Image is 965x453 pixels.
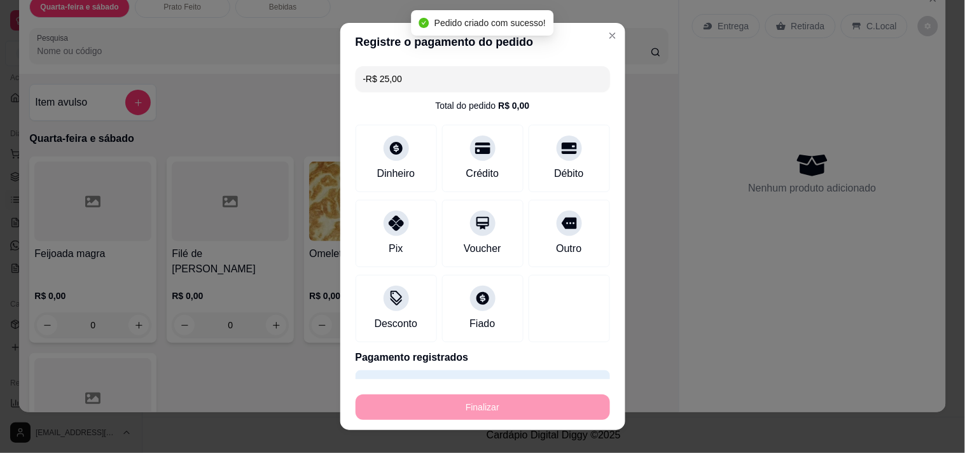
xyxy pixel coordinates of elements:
[466,166,499,181] div: Crédito
[377,166,415,181] div: Dinheiro
[340,23,625,61] header: Registre o pagamento do pedido
[498,99,529,112] div: R$ 0,00
[602,25,623,46] button: Close
[556,241,581,256] div: Outro
[464,241,501,256] div: Voucher
[356,350,610,365] p: Pagamento registrados
[375,316,418,331] div: Desconto
[435,99,529,112] div: Total do pedido
[554,166,583,181] div: Débito
[363,66,602,92] input: Ex.: hambúrguer de cordeiro
[389,241,403,256] div: Pix
[434,18,546,28] span: Pedido criado com sucesso!
[469,316,495,331] div: Fiado
[419,18,429,28] span: check-circle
